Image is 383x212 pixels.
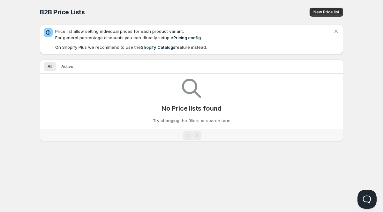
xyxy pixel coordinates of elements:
[182,79,201,98] img: Empty search results
[55,44,333,50] p: On Shopify Plus we recommend to use the feature instead.
[61,64,73,69] span: Active
[173,35,201,40] a: Pricing config
[357,190,377,209] iframe: Help Scout Beacon - Open
[161,105,222,112] p: No Price lists found
[313,10,339,15] span: New Price list
[153,117,230,124] p: Try changing the filters or search term
[40,8,85,16] span: B2B Price Lists
[310,8,343,17] button: New Price list
[55,28,333,41] p: Price list allow setting individual prices for each product variant. For general percentage disco...
[40,129,343,142] nav: Pagination
[332,27,341,36] button: Dismiss notification
[141,45,175,50] a: Shopify Catalogs
[48,64,52,69] span: All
